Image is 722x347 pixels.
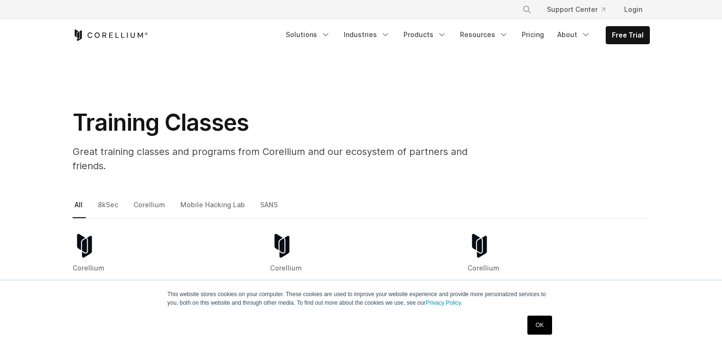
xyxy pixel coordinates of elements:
[73,199,86,219] a: All
[511,1,650,18] div: Navigation Menu
[398,26,452,43] a: Products
[606,27,649,44] a: Free Trial
[73,145,500,173] p: Great training classes and programs from Corellium and our ecosystem of partners and friends.
[454,26,514,43] a: Resources
[518,1,535,18] button: Search
[73,108,500,137] h1: Training Classes
[426,299,462,306] a: Privacy Policy.
[73,234,96,258] img: corellium-logo-icon-dark
[73,29,148,41] a: Corellium Home
[178,199,248,219] a: Mobile Hacking Lab
[617,1,650,18] a: Login
[131,199,169,219] a: Corellium
[527,316,552,335] a: OK
[539,1,613,18] a: Support Center
[280,26,650,44] div: Navigation Menu
[168,290,555,307] p: This website stores cookies on your computer. These cookies are used to improve your website expe...
[280,26,336,43] a: Solutions
[468,264,499,272] span: Corellium
[270,234,294,258] img: corellium-logo-icon-dark
[73,279,255,293] h2: QuickStart Class
[258,199,281,219] a: SANS
[96,199,122,219] a: 8kSec
[270,279,452,293] h2: NEW: iOS Reverse Engineering
[73,264,104,272] span: Corellium
[468,234,491,258] img: corellium-logo-icon-dark
[270,264,302,272] span: Corellium
[468,279,650,307] h2: Intro to Mobile AppSec and Pen-Test Tools for iOS and Android
[338,26,396,43] a: Industries
[552,26,596,43] a: About
[516,26,550,43] a: Pricing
